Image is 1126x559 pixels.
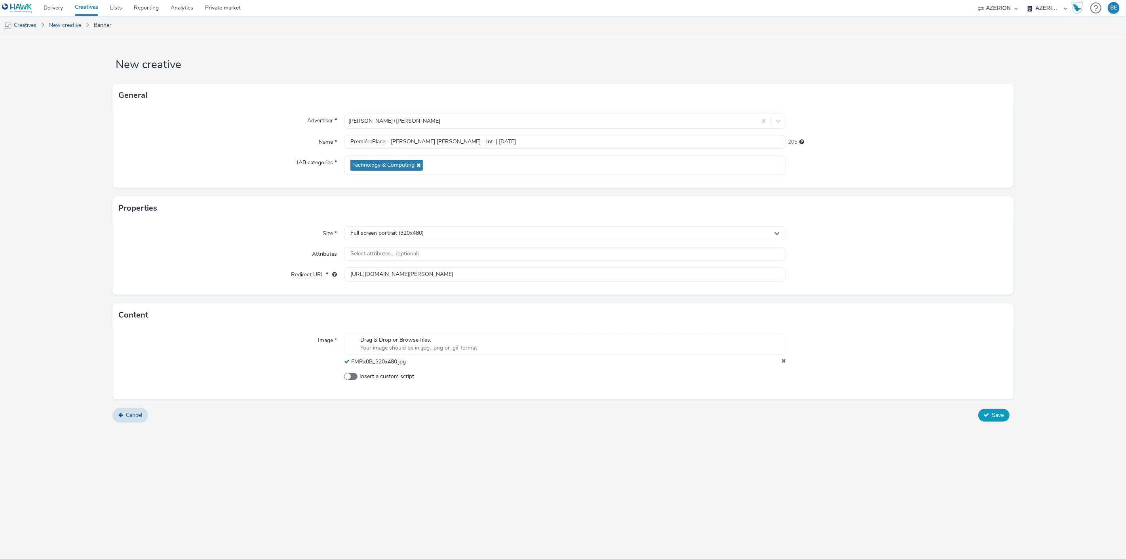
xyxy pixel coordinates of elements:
[350,251,419,257] span: Select attributes... (optional)
[360,344,477,352] span: Your image should be in .jpg, .png or .gif format
[309,247,340,258] label: Attributes
[1111,2,1117,14] div: BE
[118,309,148,321] h3: Content
[992,411,1004,419] span: Save
[316,135,340,146] label: Name *
[978,409,1010,422] button: Save
[315,333,340,344] label: Image *
[320,226,340,238] label: Size *
[360,336,477,344] span: Drag & Drop or Browse files.
[350,230,424,237] span: Full screen portrait (320x480)
[288,268,340,279] label: Redirect URL *
[351,358,406,365] span: FMRx0B_320x480.jpg
[118,202,157,214] h3: Properties
[304,114,340,125] label: Advertiser *
[112,408,148,423] a: Cancel
[294,156,340,167] label: IAB categories *
[112,57,1013,72] h1: New creative
[359,373,414,380] span: Insert a custom script
[788,138,797,146] span: 205
[45,16,85,35] a: New creative
[2,3,32,13] img: undefined Logo
[118,89,147,101] h3: General
[4,22,12,30] img: mobile
[328,271,337,279] div: URL will be used as a validation URL with some SSPs and it will be the redirection URL of your cr...
[344,268,786,281] input: url...
[1071,2,1083,14] img: Hawk Academy
[344,135,786,149] input: Name
[352,162,415,169] span: Technology & Computing
[1071,2,1086,14] a: Hawk Academy
[126,411,142,419] span: Cancel
[90,16,115,35] a: Banner
[799,138,804,146] div: Maximum 255 characters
